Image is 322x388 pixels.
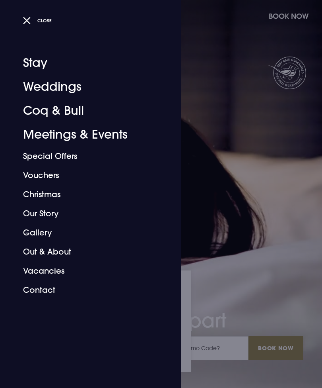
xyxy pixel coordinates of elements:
[23,15,52,26] button: Close
[23,147,149,166] a: Special Offers
[23,75,149,99] a: Weddings
[23,280,149,300] a: Contact
[37,18,52,24] span: Close
[23,166,149,185] a: Vouchers
[23,223,149,242] a: Gallery
[23,261,149,280] a: Vacancies
[23,51,149,75] a: Stay
[23,123,149,147] a: Meetings & Events
[23,99,149,123] a: Coq & Bull
[23,204,149,223] a: Our Story
[23,242,149,261] a: Out & About
[23,185,149,204] a: Christmas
